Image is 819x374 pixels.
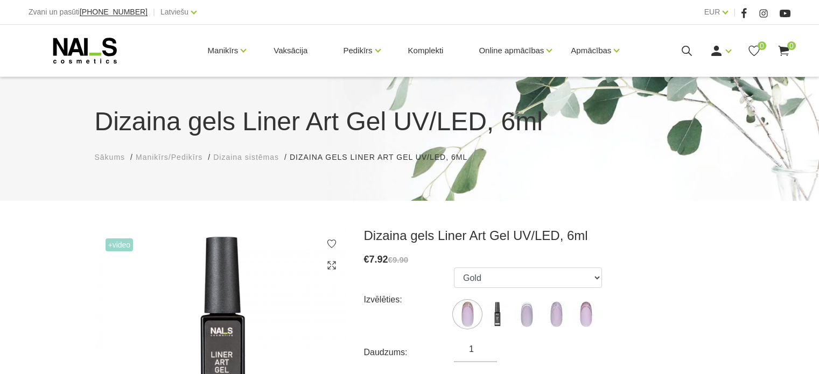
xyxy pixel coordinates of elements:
img: ... [484,301,510,328]
li: Dizaina gels Liner Art Gel UV/LED, 6ml [290,152,478,163]
span: 0 [758,41,766,50]
div: Izvēlēties: [364,291,454,308]
span: Manikīrs/Pedikīrs [136,153,202,161]
h3: Dizaina gels Liner Art Gel UV/LED, 6ml [364,228,725,244]
img: ... [572,301,599,328]
img: ... [454,301,481,328]
img: ... [543,301,570,328]
span: +Video [106,238,134,251]
a: Online apmācības [479,29,544,72]
a: Apmācības [571,29,611,72]
h1: Dizaina gels Liner Art Gel UV/LED, 6ml [95,102,725,141]
a: Vaksācija [265,25,316,76]
div: Daudzums: [364,344,454,361]
a: EUR [704,5,720,18]
a: Manikīrs/Pedikīrs [136,152,202,163]
a: [PHONE_NUMBER] [80,8,148,16]
a: Latviešu [160,5,188,18]
a: Manikīrs [208,29,239,72]
span: Sākums [95,153,125,161]
span: € [364,254,369,265]
span: 0 [787,41,796,50]
span: | [733,5,736,19]
a: Sākums [95,152,125,163]
a: 0 [747,44,761,58]
span: Dizaina sistēmas [213,153,279,161]
a: 0 [777,44,790,58]
s: €9.90 [388,255,409,264]
img: ... [513,301,540,328]
a: Pedikīrs [343,29,372,72]
a: Komplekti [400,25,452,76]
div: Zvani un pasūti [29,5,148,19]
span: 7.92 [369,254,388,265]
span: | [153,5,155,19]
a: Dizaina sistēmas [213,152,279,163]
